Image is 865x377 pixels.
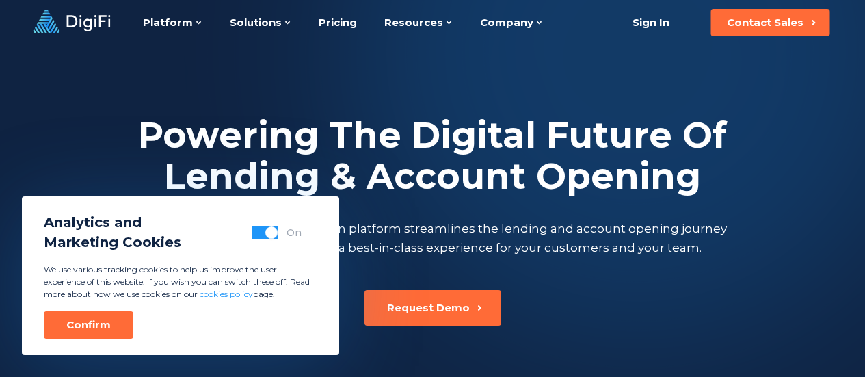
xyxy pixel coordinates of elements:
[727,16,803,29] div: Contact Sales
[44,311,133,339] button: Confirm
[135,115,730,197] h2: Powering The Digital Future Of Lending & Account Opening
[710,9,829,36] button: Contact Sales
[44,213,181,233] span: Analytics and
[135,219,730,257] p: DigiFi’s all-in-one digital origination platform streamlines the lending and account opening jour...
[44,233,181,252] span: Marketing Cookies
[615,9,686,36] a: Sign In
[44,263,317,300] p: We use various tracking cookies to help us improve the user experience of this website. If you wi...
[287,226,302,239] div: On
[200,289,253,299] a: cookies policy
[364,290,501,326] button: Request Demo
[66,318,111,332] div: Confirm
[387,301,470,315] div: Request Demo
